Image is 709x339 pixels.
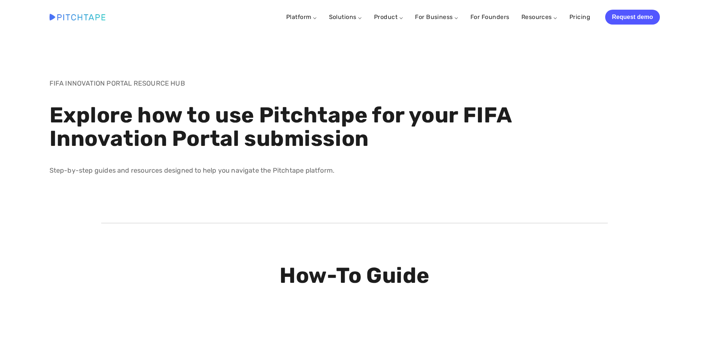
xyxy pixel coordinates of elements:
a: Solutions ⌵ [329,13,362,20]
p: Step-by-step guides and resources designed to help you navigate the Pitchtape platform. [49,165,556,176]
a: For Founders [470,10,510,24]
a: Request demo [605,10,660,25]
p: FIFA INNOVATION PORTAL RESOURCE HUB [49,78,556,89]
a: Product ⌵ [374,13,403,20]
a: For Business ⌵ [415,13,459,20]
h1: Explore how to use Pitchtape for your FIFA Innovation Portal submission [49,103,556,151]
a: Pricing [569,10,590,24]
a: Platform ⌵ [286,13,317,20]
h1: How-To Guide [205,264,504,288]
img: Pitchtape | Video Submission Management Software [49,14,105,20]
a: Resources ⌵ [521,13,558,20]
